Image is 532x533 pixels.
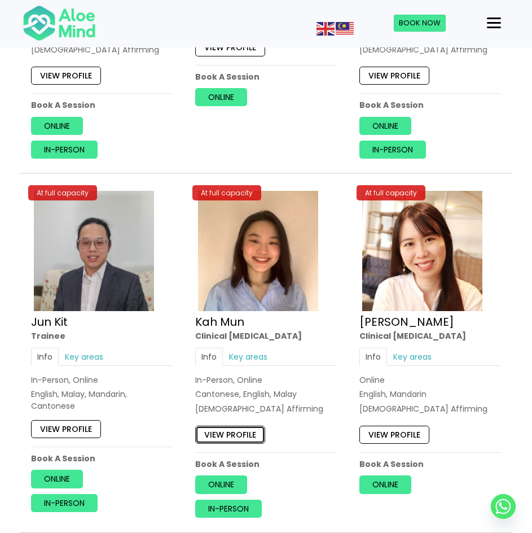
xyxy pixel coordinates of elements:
div: Clinical [MEDICAL_DATA] [359,330,501,342]
a: View profile [359,67,429,85]
div: [DEMOGRAPHIC_DATA] Affirming [31,44,173,55]
img: Jun Kit Trainee [34,191,154,311]
a: Whatsapp [491,494,516,519]
a: Online [31,470,83,488]
a: In-person [195,500,262,518]
p: Book A Session [31,453,173,464]
a: Book Now [394,15,446,32]
a: In-person [31,141,98,159]
div: [DEMOGRAPHIC_DATA] Affirming [195,403,337,414]
a: Jun Kit [31,314,68,330]
p: English, Mandarin [359,388,501,400]
div: At full capacity [28,185,97,200]
img: Kah Mun-profile-crop-300×300 [198,191,318,311]
a: Online [195,475,247,493]
a: Key areas [387,348,438,366]
p: Book A Session [31,99,173,111]
p: Book A Session [359,458,501,470]
div: In-Person, Online [195,374,337,386]
img: Kher-Yin-Profile-300×300 [362,191,482,311]
a: Online [31,116,83,134]
a: In-person [31,494,98,512]
a: English [316,23,336,34]
div: At full capacity [192,185,261,200]
a: [PERSON_NAME] [359,314,454,330]
p: Cantonese, English, Malay [195,388,337,400]
a: View profile [31,67,101,85]
a: Online [359,116,411,134]
a: View profile [195,38,265,56]
div: Clinical [MEDICAL_DATA] [195,330,337,342]
a: Malay [336,23,355,34]
p: Book A Session [359,99,501,111]
div: [DEMOGRAPHIC_DATA] Affirming [359,44,501,55]
a: Kah Mun [195,314,244,330]
a: Online [195,88,247,106]
div: In-Person, Online [31,374,173,386]
p: English, Malay, Mandarin, Cantonese [31,388,173,412]
div: [DEMOGRAPHIC_DATA] Affirming [359,403,501,414]
a: Info [195,348,223,366]
div: Online [359,374,501,386]
a: Key areas [59,348,109,366]
img: en [316,22,335,36]
a: View profile [359,426,429,444]
a: Info [31,348,59,366]
button: Menu [482,14,505,33]
a: View profile [195,426,265,444]
a: View profile [31,420,101,438]
a: In-person [359,141,426,159]
p: Book A Session [195,71,337,82]
img: Aloe mind Logo [23,5,96,42]
p: Book A Session [195,458,337,470]
span: Book Now [399,18,441,28]
img: ms [336,22,354,36]
a: Info [359,348,387,366]
div: Trainee [31,330,173,342]
a: Key areas [223,348,274,366]
div: At full capacity [357,185,425,200]
a: Online [359,475,411,493]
